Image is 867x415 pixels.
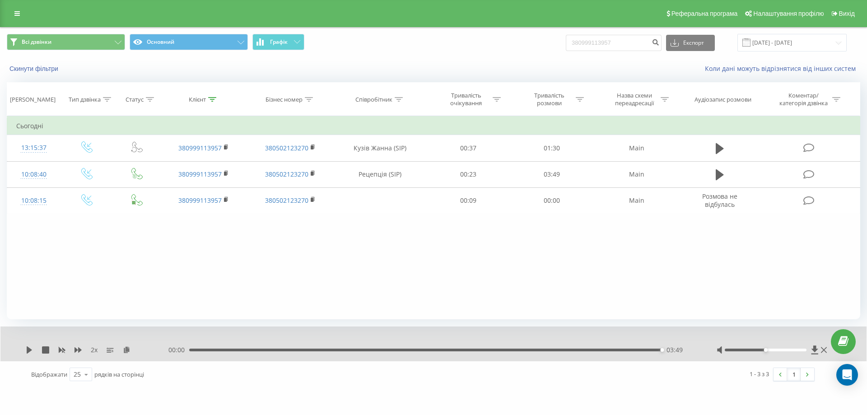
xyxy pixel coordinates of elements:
button: Основний [130,34,248,50]
td: Сьогодні [7,117,860,135]
td: 00:00 [510,187,593,214]
td: 00:37 [427,135,510,161]
div: Open Intercom Messenger [836,364,858,386]
td: Main [593,135,680,161]
span: Графік [270,39,288,45]
div: Аудіозапис розмови [695,96,751,103]
div: [PERSON_NAME] [10,96,56,103]
button: Всі дзвінки [7,34,125,50]
span: 03:49 [667,345,683,354]
button: Скинути фільтри [7,65,63,73]
div: Accessibility label [660,348,664,352]
span: Налаштування профілю [753,10,824,17]
div: Співробітник [355,96,392,103]
a: 380999113957 [178,170,222,178]
span: 2 x [91,345,98,354]
button: Графік [252,34,304,50]
a: 380502123270 [265,144,308,152]
span: рядків на сторінці [94,370,144,378]
div: Тривалість очікування [442,92,490,107]
input: Пошук за номером [566,35,662,51]
button: Експорт [666,35,715,51]
span: 00:00 [168,345,189,354]
a: 380999113957 [178,144,222,152]
a: 380999113957 [178,196,222,205]
a: 1 [787,368,801,381]
td: Рецепція (SIP) [333,161,427,187]
a: 380502123270 [265,196,308,205]
div: Назва схеми переадресації [610,92,658,107]
div: 13:15:37 [16,139,51,157]
td: Main [593,187,680,214]
td: 00:09 [427,187,510,214]
td: 00:23 [427,161,510,187]
td: 01:30 [510,135,593,161]
td: Main [593,161,680,187]
div: 10:08:15 [16,192,51,210]
div: Тип дзвінка [69,96,101,103]
div: Коментар/категорія дзвінка [777,92,830,107]
div: 25 [74,370,81,379]
div: Accessibility label [764,348,767,352]
span: Відображати [31,370,67,378]
td: Кузів Жанна (SIP) [333,135,427,161]
span: Вихід [839,10,855,17]
div: 10:08:40 [16,166,51,183]
div: Клієнт [189,96,206,103]
div: Статус [126,96,144,103]
a: Коли дані можуть відрізнятися вiд інших систем [705,64,860,73]
span: Реферальна програма [671,10,738,17]
span: Розмова не відбулась [702,192,737,209]
div: Тривалість розмови [525,92,573,107]
span: Всі дзвінки [22,38,51,46]
td: 03:49 [510,161,593,187]
div: 1 - 3 з 3 [750,369,769,378]
a: 380502123270 [265,170,308,178]
div: Бізнес номер [266,96,303,103]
